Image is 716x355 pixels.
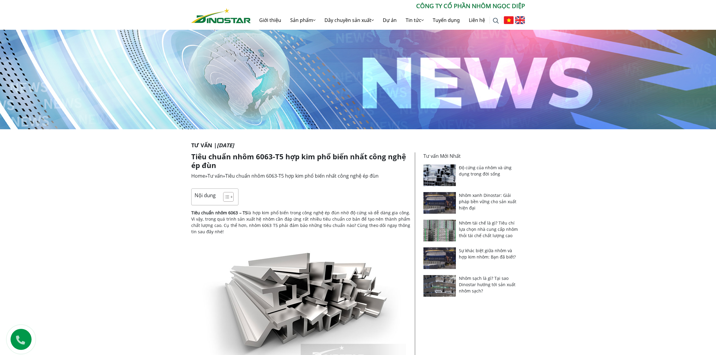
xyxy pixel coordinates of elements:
[191,8,251,23] img: Nhôm Dinostar
[191,152,410,170] h1: Tiêu chuẩn nhôm 6063-T5 hợp kim phổ biến nhất công nghệ ép đùn
[423,164,456,186] img: Độ cứng của nhôm và ứng dụng trong đời sống
[423,247,456,269] img: Sự khác biệt giữa nhôm và hợp kim nhôm: Bạn đã biết?
[378,11,401,30] a: Dự án
[459,165,512,177] a: Độ cứng của nhôm và ứng dụng trong đời sống
[493,18,499,24] img: search
[423,192,456,214] img: Nhôm xanh Dinostar: Giải pháp bền vững cho sản xuất hiện đại
[459,220,518,238] a: Nhôm tái chế là gì? Tiêu chí lựa chọn nhà cung cấp nhôm thỏi tái chế chất lượng cao
[423,152,521,160] p: Tư vấn Mới Nhất
[515,16,525,24] img: English
[225,173,379,179] span: Tiêu chuẩn nhôm 6063-T5 hợp kim phổ biến nhất công nghệ ép đùn
[459,275,515,294] a: Nhôm sạch là gì? Tại sao Dinostar hướng tới sản xuất nhôm sạch?
[459,248,516,260] a: Sự khác biệt giữa nhôm và hợp kim nhôm: Bạn đã biết?
[286,11,320,30] a: Sản phẩm
[423,275,456,297] img: Nhôm sạch là gì? Tại sao Dinostar hướng tới sản xuất nhôm sạch?
[191,210,248,216] strong: Tiêu chuẩn nhôm 6063 – T5
[401,11,428,30] a: Tin tức
[217,142,234,149] i: [DATE]
[255,11,286,30] a: Giới thiệu
[219,192,232,202] a: Toggle Table of Content
[459,192,516,211] a: Nhôm xanh Dinostar: Giải pháp bền vững cho sản xuất hiện đại
[423,220,456,241] img: Nhôm tái chế là gì? Tiêu chí lựa chọn nhà cung cấp nhôm thỏi tái chế chất lượng cao
[320,11,378,30] a: Dây chuyền sản xuất
[464,11,490,30] a: Liên hệ
[207,173,223,179] a: Tư vấn
[191,173,379,179] span: » »
[191,141,525,149] p: Tư vấn |
[191,210,410,235] p: là hợp kim phổ biến trong công nghệ ép đùn nhờ độ cứng và dễ dàng gia công. Vì vậy, trong quá trì...
[251,2,525,11] p: CÔNG TY CỔ PHẦN NHÔM NGỌC DIỆP
[428,11,464,30] a: Tuyển dụng
[191,173,205,179] a: Home
[504,16,514,24] img: Tiếng Việt
[195,192,216,199] p: Nội dung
